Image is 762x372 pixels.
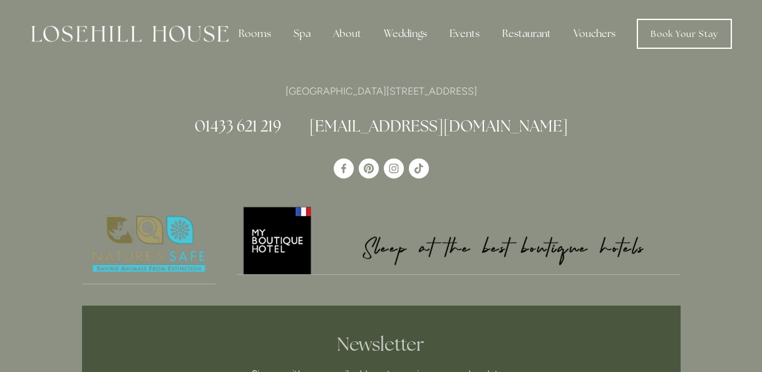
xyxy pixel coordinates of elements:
[637,19,732,49] a: Book Your Stay
[284,21,321,46] div: Spa
[384,158,404,178] a: Instagram
[195,116,281,136] a: 01433 621 219
[492,21,561,46] div: Restaurant
[82,205,216,284] img: Nature's Safe - Logo
[409,158,429,178] a: TikTok
[150,333,612,356] h2: Newsletter
[334,158,354,178] a: Losehill House Hotel & Spa
[237,205,681,275] a: My Boutique Hotel - Logo
[82,83,681,100] p: [GEOGRAPHIC_DATA][STREET_ADDRESS]
[309,116,568,136] a: [EMAIL_ADDRESS][DOMAIN_NAME]
[440,21,490,46] div: Events
[237,205,681,274] img: My Boutique Hotel - Logo
[229,21,281,46] div: Rooms
[31,26,229,42] img: Losehill House
[359,158,379,178] a: Pinterest
[564,21,626,46] a: Vouchers
[374,21,437,46] div: Weddings
[323,21,371,46] div: About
